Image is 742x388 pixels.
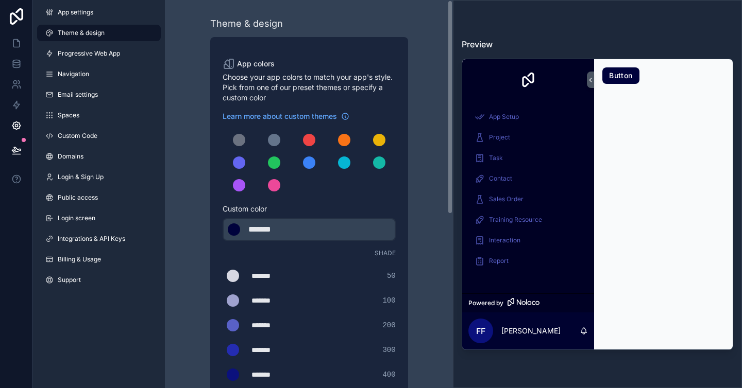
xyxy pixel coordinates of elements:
[489,174,512,183] span: Contact
[387,271,396,281] span: 50
[223,111,349,121] a: Learn more about custom themes
[37,189,161,206] a: Public access
[58,193,98,202] span: Public access
[37,272,161,288] a: Support
[37,86,161,103] a: Email settings
[58,214,95,222] span: Login screen
[468,149,588,167] a: Task
[468,108,588,126] a: App Setup
[462,100,594,293] div: scrollable content
[489,236,520,244] span: Interaction
[468,299,503,307] span: Powered by
[58,111,79,119] span: Spaces
[37,4,161,21] a: App settings
[210,16,283,31] div: Theme & design
[37,251,161,268] a: Billing & Usage
[468,190,588,208] a: Sales Order
[58,29,105,37] span: Theme & design
[37,66,161,82] a: Navigation
[37,169,161,185] a: Login & Sign Up
[489,216,542,224] span: Training Resource
[375,249,396,257] span: Shade
[58,8,93,16] span: App settings
[382,320,395,330] span: 200
[382,295,395,306] span: 100
[382,345,395,355] span: 300
[602,67,639,84] button: Button
[468,210,588,229] a: Training Resource
[58,276,81,284] span: Support
[37,210,161,226] a: Login screen
[468,252,588,270] a: Report
[489,113,519,121] span: App Setup
[58,173,104,181] span: Login & Sign Up
[223,111,337,121] span: Learn more about custom themes
[501,326,561,336] p: [PERSON_NAME]
[462,38,733,50] h3: Preview
[223,72,396,103] span: Choose your app colors to match your app's style. Pick from one of our preset themes or specify a...
[58,152,83,161] span: Domains
[37,128,161,144] a: Custom Code
[476,325,485,337] span: FF
[462,293,594,312] a: Powered by
[489,257,509,265] span: Report
[37,148,161,165] a: Domains
[237,59,275,69] span: App colors
[468,128,588,147] a: Project
[58,132,97,140] span: Custom Code
[37,45,161,62] a: Progressive Web App
[37,107,161,124] a: Spaces
[58,235,125,243] span: Integrations & API Keys
[58,49,120,58] span: Progressive Web App
[58,91,98,99] span: Email settings
[489,154,503,162] span: Task
[223,204,387,214] span: Custom color
[468,169,588,188] a: Contact
[468,231,588,250] a: Interaction
[520,72,536,88] img: App logo
[58,255,101,263] span: Billing & Usage
[489,195,524,203] span: Sales Order
[489,133,510,142] span: Project
[37,25,161,41] a: Theme & design
[58,70,89,78] span: Navigation
[37,231,161,247] a: Integrations & API Keys
[382,369,395,380] span: 400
